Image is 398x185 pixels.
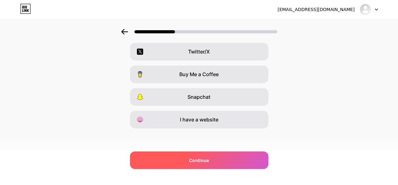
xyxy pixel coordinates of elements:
[189,157,209,164] span: Continue
[179,70,219,78] span: Buy Me a Coffee
[188,93,210,101] span: Snapchat
[188,48,210,55] span: Twitter/X
[180,116,218,123] span: I have a website
[277,6,355,13] div: [EMAIL_ADDRESS][DOMAIN_NAME]
[359,3,371,15] img: Woby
